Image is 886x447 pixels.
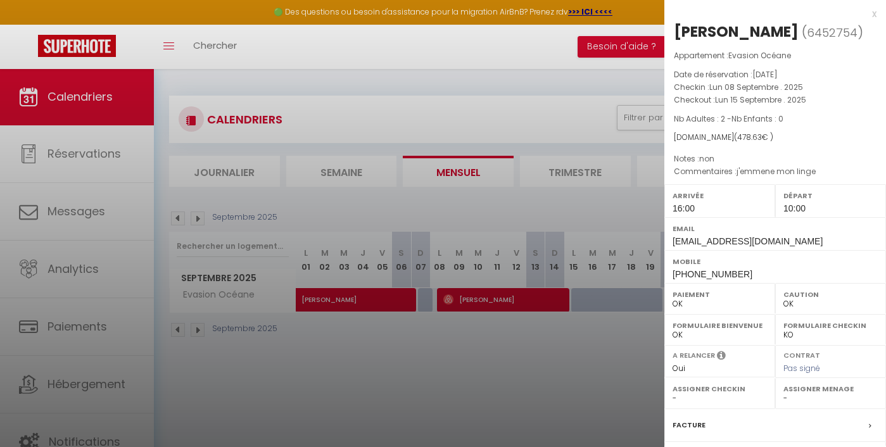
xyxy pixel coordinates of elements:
[674,165,877,178] p: Commentaires :
[673,255,878,268] label: Mobile
[673,203,695,213] span: 16:00
[673,269,752,279] span: [PHONE_NUMBER]
[783,350,820,358] label: Contrat
[674,22,799,42] div: [PERSON_NAME]
[674,113,783,124] span: Nb Adultes : 2 -
[674,68,877,81] p: Date de réservation :
[674,153,877,165] p: Notes :
[807,25,858,41] span: 6452754
[783,189,878,202] label: Départ
[673,319,767,332] label: Formulaire Bienvenue
[709,82,803,92] span: Lun 08 Septembre . 2025
[673,222,878,235] label: Email
[674,49,877,62] p: Appartement :
[783,203,806,213] span: 10:00
[674,132,877,144] div: [DOMAIN_NAME]
[737,132,762,142] span: 478.63
[752,69,778,80] span: [DATE]
[734,132,773,142] span: ( € )
[783,319,878,332] label: Formulaire Checkin
[699,153,714,164] span: non
[728,50,791,61] span: Evasion Océane
[673,419,706,432] label: Facture
[673,382,767,395] label: Assigner Checkin
[717,350,726,364] i: Sélectionner OUI si vous souhaiter envoyer les séquences de messages post-checkout
[783,288,878,301] label: Caution
[673,350,715,361] label: A relancer
[783,363,820,374] span: Pas signé
[673,236,823,246] span: [EMAIL_ADDRESS][DOMAIN_NAME]
[715,94,806,105] span: Lun 15 Septembre . 2025
[673,189,767,202] label: Arrivée
[783,382,878,395] label: Assigner Menage
[737,166,816,177] span: j'emmene mon linge
[664,6,877,22] div: x
[674,81,877,94] p: Checkin :
[673,288,767,301] label: Paiement
[731,113,783,124] span: Nb Enfants : 0
[802,23,863,41] span: ( )
[674,94,877,106] p: Checkout :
